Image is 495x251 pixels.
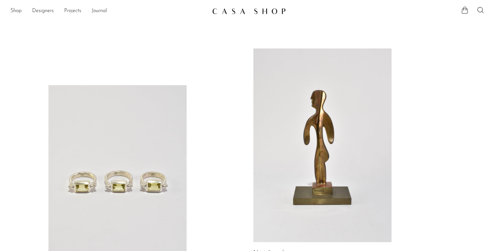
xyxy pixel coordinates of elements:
[92,7,107,15] a: Journal
[10,7,22,15] a: Shop
[10,6,207,17] nav: Desktop navigation
[64,7,81,15] a: Projects
[32,7,54,15] a: Designers
[10,6,207,17] ul: NEW HEADER MENU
